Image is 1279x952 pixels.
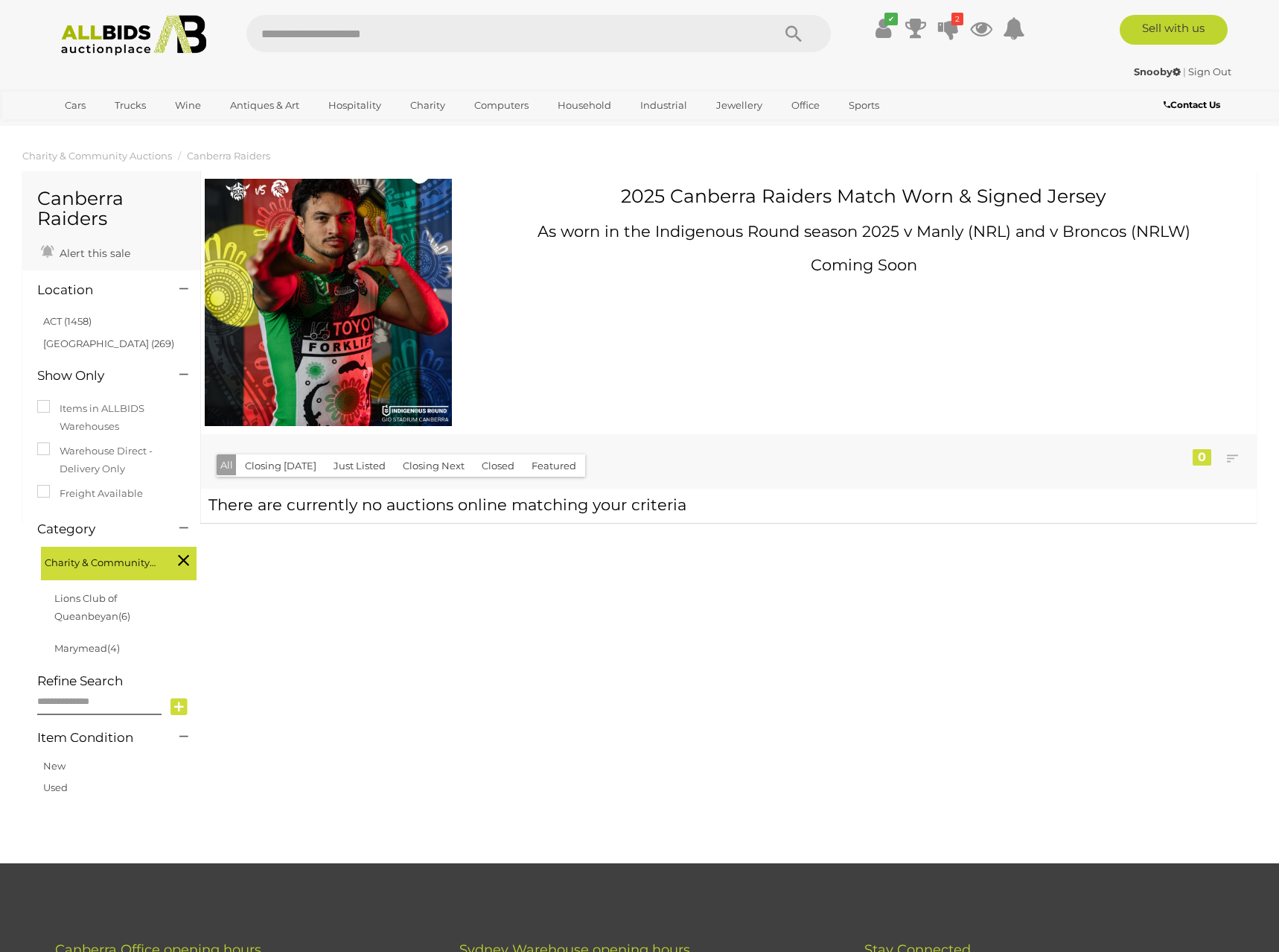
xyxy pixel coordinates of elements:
[782,93,829,118] a: Office
[1134,66,1183,77] a: Snooby
[107,642,120,654] span: (4)
[236,454,325,477] button: Closing [DATE]
[45,550,156,571] span: Charity & Community Auctions
[394,454,473,477] button: Closing Next
[631,93,697,118] a: Industrial
[37,522,157,536] h4: Category
[37,188,185,229] h1: Canberra Raiders
[43,337,174,349] a: [GEOGRAPHIC_DATA] (269)
[205,179,452,426] img: 250811TILE-UPCOMING-RAIDERSJERSEY.jpg
[187,150,270,162] a: Canberra Raiders
[53,15,214,56] img: Allbids.com.au
[1120,15,1228,45] a: Sell with us
[1164,97,1224,113] a: Contact Us
[465,93,538,118] a: Computers
[951,13,963,25] i: 2
[467,179,1260,215] h1: 2025 Canberra Raiders Match Worn & Signed Jersey
[43,760,66,772] a: New
[54,642,120,654] a: Marymead(4)
[884,13,898,25] i: ✔
[37,731,157,745] h4: Item Condition
[217,454,237,476] button: All
[1164,99,1220,110] b: Contact Us
[467,249,1260,281] h2: Coming Soon
[707,93,772,118] a: Jewellery
[37,674,197,688] h4: Refine Search
[165,93,211,118] a: Wine
[523,454,585,477] button: Featured
[319,93,391,118] a: Hospitality
[37,485,143,502] label: Freight Available
[1193,449,1211,466] div: 0
[208,495,686,514] span: There are currently no auctions online matching your criteria
[1188,66,1231,77] a: Sign Out
[43,315,92,327] a: ACT (1458)
[325,454,395,477] button: Just Listed
[548,93,621,118] a: Household
[105,93,156,118] a: Trucks
[37,369,157,383] h4: Show Only
[473,454,523,477] button: Closed
[401,93,455,118] a: Charity
[872,15,894,42] a: ✔
[37,400,185,435] label: Items in ALLBIDS Warehouses
[37,442,185,477] label: Warehouse Direct - Delivery Only
[43,781,68,793] a: Used
[37,283,157,297] h4: Location
[220,93,309,118] a: Antiques & Art
[54,592,130,621] a: Lions Club of Queanbeyan(6)
[937,15,960,42] a: 2
[839,93,889,118] a: Sports
[118,610,130,622] span: (6)
[467,215,1260,247] h2: As worn in the Indigenous Round season 2025 v Manly (NRL) and v Broncos (NRLW)
[56,247,130,260] span: Alert this sale
[55,118,180,142] a: [GEOGRAPHIC_DATA]
[1134,66,1181,77] strong: Snooby
[756,15,831,52] button: Search
[1183,66,1186,77] span: |
[37,241,134,263] a: Alert this sale
[22,150,172,162] a: Charity & Community Auctions
[55,93,95,118] a: Cars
